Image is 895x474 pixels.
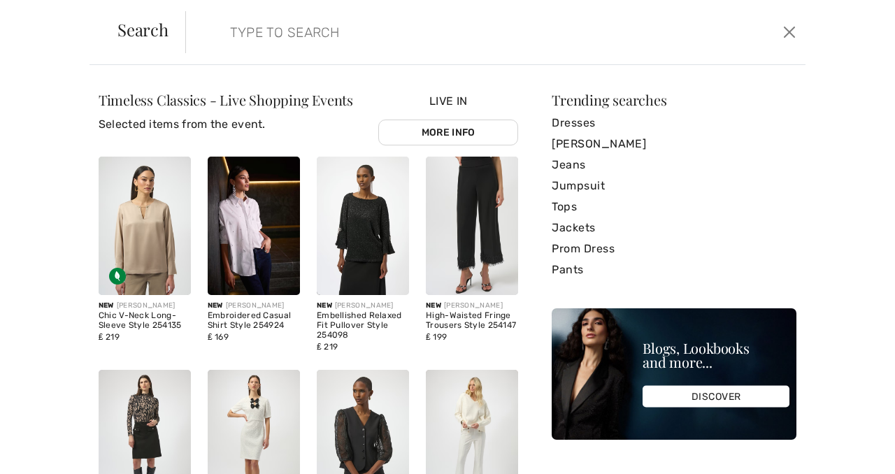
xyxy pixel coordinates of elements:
[426,157,518,295] img: High-Waisted Fringe Trousers Style 254147. Black
[208,332,229,342] span: ₤ 169
[378,120,518,145] a: More Info
[317,342,338,352] span: ₤ 219
[426,311,518,331] div: High-Waisted Fringe Trousers Style 254147
[99,116,353,133] p: Selected items from the event.
[317,301,409,311] div: [PERSON_NAME]
[208,301,223,310] span: New
[99,90,353,109] span: Timeless Classics - Live Shopping Events
[99,157,191,295] img: Chic V-Neck Long-Sleeve Style 254135. Fawn
[426,301,441,310] span: New
[99,332,120,342] span: ₤ 219
[317,311,409,340] div: Embellished Relaxed Fit Pullover Style 254098
[552,308,796,440] img: Blogs, Lookbooks and more...
[779,21,800,43] button: Close
[317,157,409,295] img: Embellished Relaxed Fit Pullover Style 254098. Black
[552,93,796,107] div: Trending searches
[552,134,796,155] a: [PERSON_NAME]
[99,301,114,310] span: New
[99,311,191,331] div: Chic V-Neck Long-Sleeve Style 254135
[552,259,796,280] a: Pants
[552,155,796,175] a: Jeans
[378,93,518,145] div: Live In
[109,268,126,285] img: Sustainable Fabric
[426,332,447,342] span: ₤ 199
[552,175,796,196] a: Jumpsuit
[426,301,518,311] div: [PERSON_NAME]
[643,386,789,408] div: DISCOVER
[643,341,789,369] div: Blogs, Lookbooks and more...
[552,217,796,238] a: Jackets
[220,11,640,53] input: TYPE TO SEARCH
[208,301,300,311] div: [PERSON_NAME]
[552,196,796,217] a: Tops
[552,113,796,134] a: Dresses
[208,311,300,331] div: Embroidered Casual Shirt Style 254924
[317,301,332,310] span: New
[99,301,191,311] div: [PERSON_NAME]
[117,21,169,38] span: Search
[552,238,796,259] a: Prom Dress
[208,157,300,295] img: Embroidered Casual Shirt Style 254924. White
